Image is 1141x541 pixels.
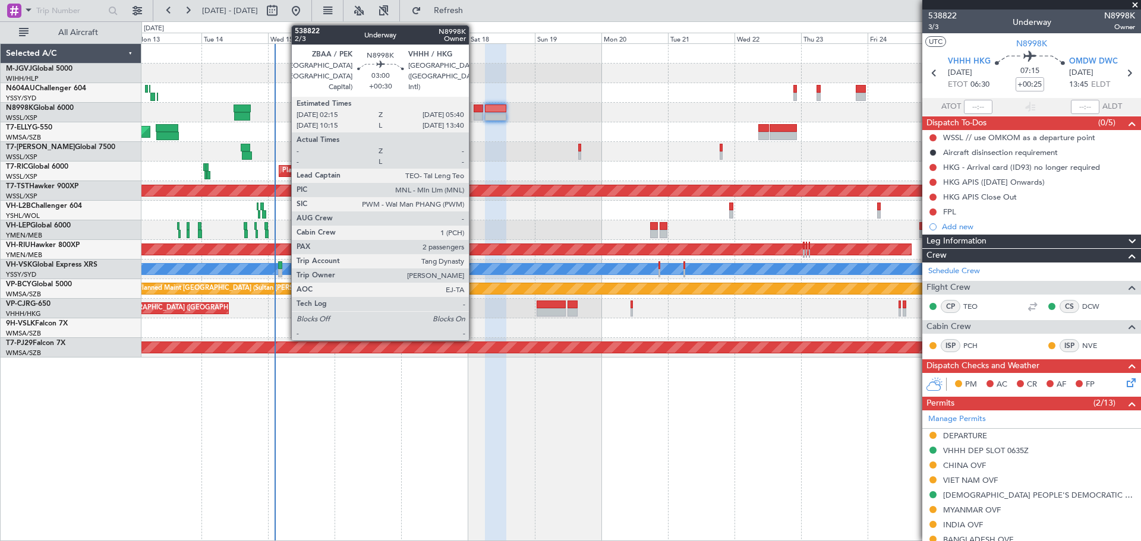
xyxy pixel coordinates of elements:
[942,222,1135,232] div: Add new
[965,379,977,391] span: PM
[943,490,1135,500] div: [DEMOGRAPHIC_DATA] PEOPLE'S DEMOCRATIC REPUBLIC OVF
[601,33,668,43] div: Mon 20
[1020,65,1039,77] span: 07:15
[6,340,33,347] span: T7-PJ29
[6,320,68,327] a: 9H-VSLKFalcon 7X
[1027,379,1037,391] span: CR
[948,79,967,91] span: ETOT
[941,300,960,313] div: CP
[268,33,335,43] div: Wed 15
[1069,56,1118,68] span: OMDW DWC
[801,33,868,43] div: Thu 23
[6,124,32,131] span: T7-ELLY
[963,301,990,312] a: TEO
[948,67,972,79] span: [DATE]
[1060,339,1079,352] div: ISP
[1102,101,1122,113] span: ALDT
[6,163,28,170] span: T7-RIC
[735,33,801,43] div: Wed 22
[138,280,415,298] div: Planned Maint [GEOGRAPHIC_DATA] (Sultan [PERSON_NAME] [PERSON_NAME] - Subang)
[943,475,998,485] div: VIET NAM OVF
[925,36,946,47] button: UTC
[1086,379,1095,391] span: FP
[6,222,71,229] a: VH-LEPGlobal 6000
[6,320,35,327] span: 9H-VSLK
[1069,67,1093,79] span: [DATE]
[6,203,82,210] a: VH-L2BChallenger 604
[1091,79,1110,91] span: ELDT
[943,207,956,217] div: FPL
[6,124,52,131] a: T7-ELLYG-550
[6,251,42,260] a: YMEN/MEB
[943,177,1045,187] div: HKG APIS ([DATE] Onwards)
[926,320,971,334] span: Cabin Crew
[943,505,1001,515] div: MYANMAR OVF
[997,379,1007,391] span: AC
[943,162,1100,172] div: HKG - Arrival card (ID93) no longer required
[401,33,468,43] div: Fri 17
[1016,37,1047,50] span: N8998K
[282,162,422,180] div: Planned Maint [GEOGRAPHIC_DATA] (Seletar)
[71,299,270,317] div: Planned Maint [GEOGRAPHIC_DATA] ([GEOGRAPHIC_DATA] Intl)
[1098,116,1115,129] span: (0/5)
[6,65,73,72] a: M-JGVJGlobal 5000
[1082,340,1109,351] a: NVE
[6,172,37,181] a: WSSL/XSP
[201,33,268,43] div: Tue 14
[1104,10,1135,22] span: N8998K
[1060,300,1079,313] div: CS
[535,33,601,43] div: Sun 19
[948,56,991,68] span: VHHH HKG
[6,349,41,357] a: WMSA/SZB
[6,222,30,229] span: VH-LEP
[6,105,74,112] a: N8998KGlobal 6000
[6,242,80,249] a: VH-RIUHawker 800XP
[6,105,33,112] span: N8998K
[926,235,986,248] span: Leg Information
[6,153,37,162] a: WSSL/XSP
[335,33,401,43] div: Thu 16
[928,265,980,277] a: Schedule Crew
[941,101,961,113] span: ATOT
[943,445,1029,455] div: VHHH DEP SLOT 0635Z
[6,261,97,268] a: VH-VSKGlobal Express XRS
[926,249,947,262] span: Crew
[6,113,37,122] a: WSSL/XSP
[36,2,105,20] input: Trip Number
[6,144,75,151] span: T7-[PERSON_NAME]
[6,203,31,210] span: VH-L2B
[406,1,477,20] button: Refresh
[964,100,992,114] input: --:--
[6,94,36,103] a: YSSY/SYD
[943,147,1058,157] div: Aircraft disinsection requirement
[928,22,957,32] span: 3/3
[963,340,990,351] a: PCH
[6,281,31,288] span: VP-BCY
[6,163,68,170] a: T7-RICGlobal 6000
[468,33,535,43] div: Sat 18
[6,242,30,249] span: VH-RIU
[202,5,258,16] span: [DATE] - [DATE]
[6,270,36,279] a: YSSY/SYD
[6,300,51,308] a: VP-CJRG-650
[970,79,989,91] span: 06:30
[6,65,32,72] span: M-JGVJ
[1057,379,1066,391] span: AF
[928,10,957,22] span: 538822
[6,133,41,142] a: WMSA/SZB
[6,74,39,83] a: WIHH/HLP
[943,520,983,530] div: INDIA OVF
[424,7,474,15] span: Refresh
[6,231,42,240] a: YMEN/MEB
[6,192,37,201] a: WSSL/XSP
[6,290,41,299] a: WMSA/SZB
[13,23,129,42] button: All Aircraft
[6,144,115,151] a: T7-[PERSON_NAME]Global 7500
[6,340,65,347] a: T7-PJ29Falcon 7X
[868,33,934,43] div: Fri 24
[144,24,164,34] div: [DATE]
[31,29,125,37] span: All Aircraft
[928,413,986,425] a: Manage Permits
[6,261,32,268] span: VH-VSK
[943,192,1017,202] div: HKG APIS Close Out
